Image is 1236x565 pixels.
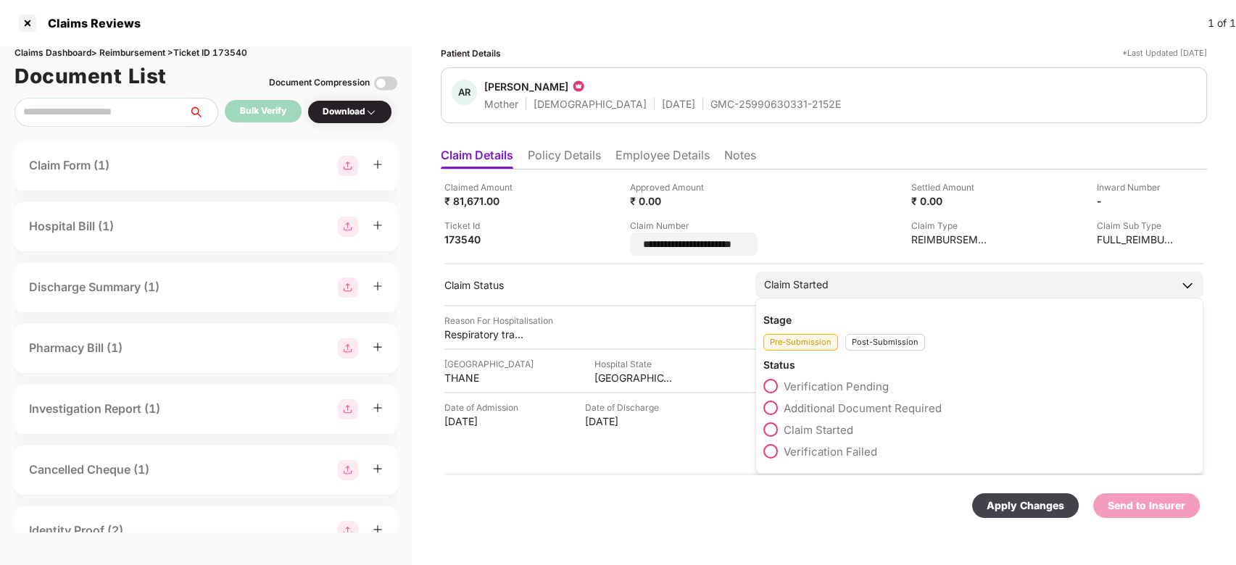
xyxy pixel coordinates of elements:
span: plus [373,220,383,230]
div: AR [452,80,477,105]
div: Stage [763,313,1195,327]
div: Mother [484,97,518,111]
div: Investigation Report (1) [29,400,160,418]
span: Verification Failed [784,445,877,459]
h1: Document List [14,60,167,92]
span: plus [373,342,383,352]
div: THANE [444,371,524,385]
img: svg+xml;base64,PHN2ZyBpZD0iRHJvcGRvd24tMzJ4MzIiIHhtbG5zPSJodHRwOi8vd3d3LnczLm9yZy8yMDAwL3N2ZyIgd2... [365,106,377,118]
div: Cancelled Cheque (1) [29,461,149,479]
div: Inward Number [1097,180,1177,194]
div: Approved Amount [630,180,710,194]
div: Apply Changes [987,498,1064,514]
span: Claim Started [784,423,853,437]
div: [PERSON_NAME] [484,80,568,93]
div: 173540 [444,233,524,246]
div: ₹ 81,671.00 [444,194,524,208]
div: [DATE] [444,414,524,428]
div: Ticket Id [444,219,524,233]
div: Respiratory track infection and asthama [444,327,524,341]
div: Bulk Verify [240,104,286,118]
div: Claim Status [444,278,741,292]
div: Post-Submission [845,334,925,351]
div: FULL_REIMBURSEMENT [1097,233,1177,246]
div: Reason For Hospitalisation [444,314,553,327]
div: [DEMOGRAPHIC_DATA] [534,97,647,111]
div: Claims Reviews [39,16,141,30]
div: Date of Discharge [585,401,665,414]
span: Additional Document Required [784,401,942,415]
div: Pharmacy Bill (1) [29,339,123,357]
div: [GEOGRAPHIC_DATA] [444,357,534,371]
div: ₹ 0.00 [630,194,710,208]
div: Hospital Bill (1) [29,217,114,235]
span: plus [373,403,383,413]
div: 1 of 1 [1208,15,1236,31]
div: Claims Dashboard > Reimbursement > Ticket ID 173540 [14,46,397,60]
button: search [188,98,218,127]
img: svg+xml;base64,PHN2ZyBpZD0iR3JvdXBfMjg4MTMiIGRhdGEtbmFtZT0iR3JvdXAgMjg4MTMiIHhtbG5zPSJodHRwOi8vd3... [338,156,358,176]
div: Claim Form (1) [29,156,109,175]
div: [GEOGRAPHIC_DATA] [594,371,674,385]
div: REIMBURSEMENT [911,233,991,246]
img: svg+xml;base64,PHN2ZyBpZD0iR3JvdXBfMjg4MTMiIGRhdGEtbmFtZT0iR3JvdXAgMjg4MTMiIHhtbG5zPSJodHRwOi8vd3... [338,217,358,237]
span: plus [373,159,383,169]
span: plus [373,281,383,291]
li: Policy Details [528,148,601,169]
span: Verification Pending [784,380,889,393]
div: GMC-25990630331-2152E [710,97,841,111]
div: Document Compression [269,76,370,90]
img: downArrowIcon [1180,278,1195,293]
span: plus [373,524,383,535]
li: Claim Details [441,148,513,169]
span: search [188,106,217,118]
div: Claim Started [764,277,829,293]
div: Claim Type [911,219,991,233]
div: Hospital State [594,357,674,371]
img: svg+xml;base64,PHN2ZyBpZD0iR3JvdXBfMjg4MTMiIGRhdGEtbmFtZT0iR3JvdXAgMjg4MTMiIHhtbG5zPSJodHRwOi8vd3... [338,460,358,480]
img: svg+xml;base64,PHN2ZyBpZD0iVG9nZ2xlLTMyeDMyIiB4bWxucz0iaHR0cDovL3d3dy53My5vcmcvMjAwMC9zdmciIHdpZH... [374,72,397,95]
div: Claimed Amount [444,180,524,194]
li: Notes [724,148,756,169]
div: ₹ 0.00 [911,194,991,208]
li: Employee Details [615,148,710,169]
div: Date of Admission [444,401,524,414]
div: Patient Details [441,46,501,60]
span: plus [373,464,383,474]
div: Send to Insurer [1108,498,1185,514]
div: Discharge Summary (1) [29,278,159,296]
img: svg+xml;base64,PHN2ZyBpZD0iR3JvdXBfMjg4MTMiIGRhdGEtbmFtZT0iR3JvdXAgMjg4MTMiIHhtbG5zPSJodHRwOi8vd3... [338,399,358,419]
div: - [1097,194,1177,208]
div: Identity Proof (2) [29,522,123,540]
div: [DATE] [662,97,695,111]
div: Settled Amount [911,180,991,194]
img: svg+xml;base64,PHN2ZyBpZD0iR3JvdXBfMjg4MTMiIGRhdGEtbmFtZT0iR3JvdXAgMjg4MTMiIHhtbG5zPSJodHRwOi8vd3... [338,338,358,359]
div: Claim Sub Type [1097,219,1177,233]
img: svg+xml;base64,PHN2ZyBpZD0iR3JvdXBfMjg4MTMiIGRhdGEtbmFtZT0iR3JvdXAgMjg4MTMiIHhtbG5zPSJodHRwOi8vd3... [338,521,358,541]
div: Pre-Submission [763,334,838,351]
img: svg+xml;base64,PHN2ZyBpZD0iR3JvdXBfMjg4MTMiIGRhdGEtbmFtZT0iR3JvdXAgMjg4MTMiIHhtbG5zPSJodHRwOi8vd3... [338,277,358,298]
div: Status [763,358,1195,372]
div: Claim Number [630,219,758,233]
div: [DATE] [585,414,665,428]
img: icon [571,79,586,93]
div: *Last Updated [DATE] [1122,46,1207,60]
div: Download [323,105,377,119]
